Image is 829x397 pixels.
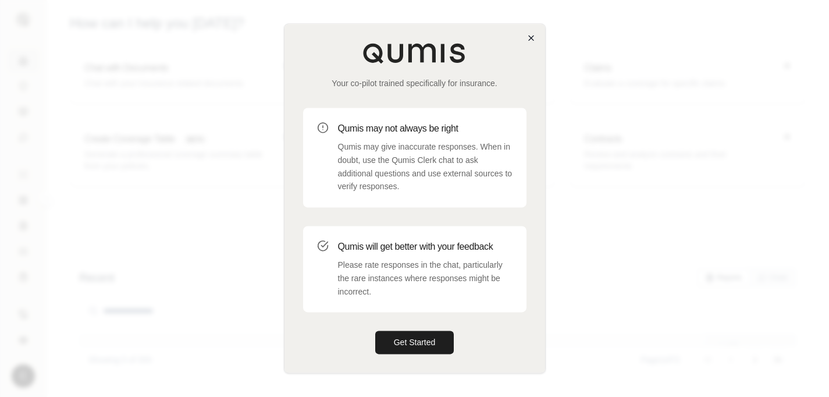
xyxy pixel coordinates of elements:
h3: Qumis will get better with your feedback [338,240,513,254]
p: Please rate responses in the chat, particularly the rare instances where responses might be incor... [338,258,513,298]
h3: Qumis may not always be right [338,122,513,136]
button: Get Started [375,331,454,355]
p: Qumis may give inaccurate responses. When in doubt, use the Qumis Clerk chat to ask additional qu... [338,140,513,193]
img: Qumis Logo [362,42,467,63]
p: Your co-pilot trained specifically for insurance. [303,77,526,89]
